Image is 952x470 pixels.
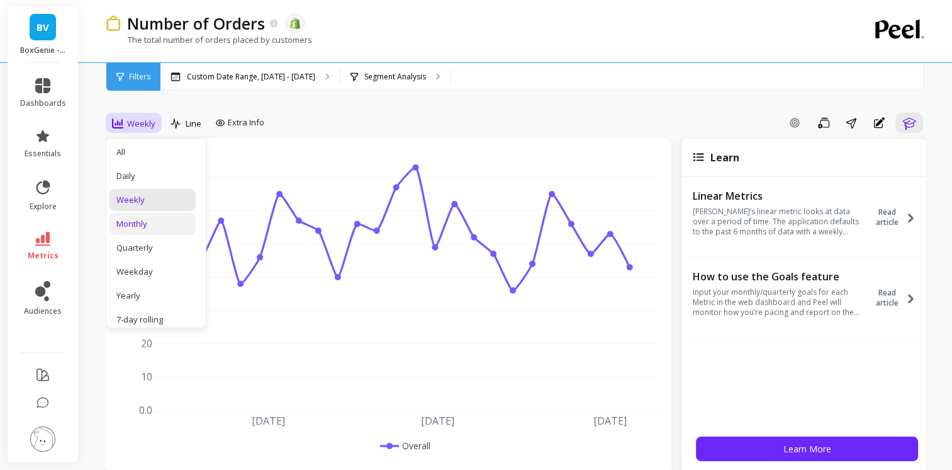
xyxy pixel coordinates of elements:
[116,314,188,326] div: 7-day rolling
[106,16,121,32] img: header icon
[869,288,905,308] span: Read article
[693,270,866,283] p: How to use the Goals feature
[693,190,866,202] p: Linear Metrics
[869,269,923,327] button: Read article
[25,149,61,159] span: essentials
[116,266,188,278] div: Weekday
[36,20,49,35] span: BV
[289,18,301,29] img: api.shopify.svg
[869,207,905,227] span: Read article
[228,117,264,129] span: Extra Info
[783,443,831,455] span: Learn More
[30,427,55,452] img: profile picture
[106,34,312,45] p: The total number of orders placed by customers
[116,194,188,206] div: Weekly
[116,290,188,302] div: Yearly
[696,437,918,461] button: Learn More
[693,207,866,237] p: [PERSON_NAME]’s linear metric looks at data over a period of time. The application defaults to th...
[186,118,201,130] span: Line
[869,188,923,246] button: Read article
[116,242,188,254] div: Quarterly
[116,218,188,230] div: Monthly
[710,151,739,164] span: Learn
[30,202,57,212] span: explore
[364,72,426,82] p: Segment Analysis
[20,98,66,108] span: dashboards
[127,118,155,130] span: Weekly
[28,251,59,261] span: metrics
[187,72,315,82] p: Custom Date Range, [DATE] - [DATE]
[127,13,265,34] p: Number of Orders
[24,306,62,316] span: audiences
[129,72,150,82] span: Filters
[116,170,188,182] div: Daily
[20,45,66,55] p: BoxGenie - vanguard-packaging.myshopify.com
[116,146,188,158] div: All
[693,287,866,318] p: Input your monthly/quarterly goals for each Metric in the web dashboard and Peel will monitor how...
